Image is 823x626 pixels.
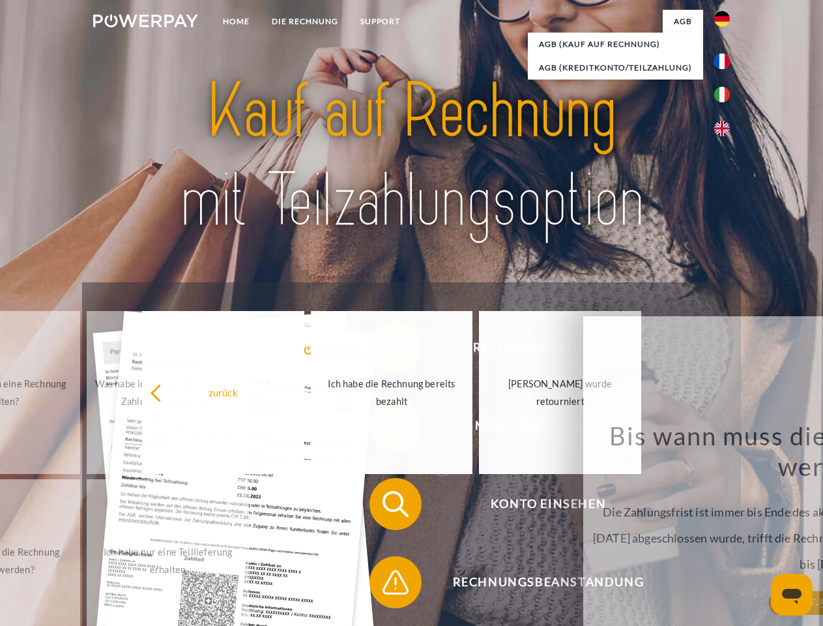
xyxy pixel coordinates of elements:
a: Home [212,10,261,33]
img: title-powerpay_de.svg [124,63,699,250]
img: en [714,121,730,136]
img: logo-powerpay-white.svg [93,14,198,27]
a: AGB (Kauf auf Rechnung) [528,33,703,56]
a: AGB (Kreditkonto/Teilzahlung) [528,56,703,80]
a: agb [663,10,703,33]
img: de [714,11,730,27]
img: qb_warning.svg [379,566,412,599]
div: Ich habe nur eine Teillieferung erhalten [94,543,241,578]
a: SUPPORT [349,10,411,33]
button: Konto einsehen [369,478,708,530]
iframe: Schaltfläche zum Öffnen des Messaging-Fensters [771,574,813,616]
span: Rechnungsbeanstandung [388,556,708,608]
div: Was habe ich noch offen, ist meine Zahlung eingegangen? [94,375,241,410]
a: DIE RECHNUNG [261,10,349,33]
img: qb_search.svg [379,488,412,520]
img: it [714,87,730,102]
a: Was habe ich noch offen, ist meine Zahlung eingegangen? [87,311,249,474]
span: Konto einsehen [388,478,708,530]
button: Rechnungsbeanstandung [369,556,708,608]
img: fr [714,53,730,69]
div: zurück [150,383,296,401]
div: [PERSON_NAME] wurde retourniert [487,375,633,410]
div: Ich habe die Rechnung bereits bezahlt [319,375,465,410]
